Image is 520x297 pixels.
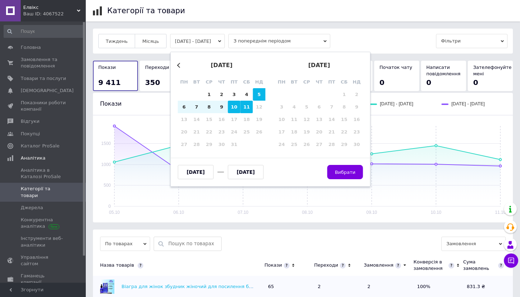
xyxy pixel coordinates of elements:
[326,76,338,88] div: пт
[104,183,111,188] text: 500
[21,167,66,180] span: Аналітика в Каталозі ProSale
[504,253,518,268] button: Чат з покупцем
[351,138,363,151] div: Not available неділя, 30-е листопада 2025 р.
[21,273,66,286] span: Гаманець компанії
[21,131,40,137] span: Покупці
[107,6,185,15] h1: Категорії та товари
[21,205,43,211] span: Джерела
[241,76,253,88] div: сб
[170,34,225,48] button: [DATE] - [DATE]
[276,113,288,126] div: Not available понеділок, 10-е листопада 2025 р.
[276,138,288,151] div: Not available понеділок, 24-е листопада 2025 р.
[351,88,363,101] div: Not available неділя, 2-е листопада 2025 р.
[190,101,203,113] div: Choose вівторок, 7-е жовтня 2025 р.
[264,262,282,268] div: Покази
[21,186,66,198] span: Категорії та товари
[364,262,393,268] div: Замовлення
[351,126,363,138] div: Not available неділя, 23-є листопада 2025 р.
[338,126,351,138] div: Not available субота, 22-е листопада 2025 р.
[276,88,363,151] div: month 2025-11
[21,75,66,82] span: Товари та послуги
[253,88,266,101] div: Choose неділя, 5-е жовтня 2025 р.
[190,126,203,138] div: Not available вівторок, 21-е жовтня 2025 р.
[288,113,301,126] div: Not available вівторок, 11-е листопада 2025 р.
[463,259,496,272] div: Сума замовлень
[351,76,363,88] div: нд
[173,210,184,215] text: 06.10
[203,113,216,126] div: Not available середа, 15-е жовтня 2025 р.
[253,101,266,113] div: Not available неділя, 12-е жовтня 2025 р.
[203,101,216,113] div: Choose середа, 8-е жовтня 2025 р.
[21,118,39,125] span: Відгуки
[338,138,351,151] div: Not available субота, 29-е листопада 2025 р.
[241,101,253,113] div: Choose субота, 11-е жовтня 2025 р.
[98,34,135,48] button: Тиждень
[441,237,506,251] span: Замовлення
[288,76,301,88] div: вт
[21,44,41,51] span: Головна
[338,76,351,88] div: сб
[216,76,228,88] div: чт
[366,210,377,215] text: 09.10
[327,165,363,179] button: Вибрати
[100,100,122,107] span: Покази
[21,87,74,94] span: [DEMOGRAPHIC_DATA]
[288,138,301,151] div: Not available вівторок, 25-е листопада 2025 р.
[288,126,301,138] div: Not available вівторок, 18-е листопада 2025 р.
[413,259,447,272] div: Конверсія в замовлення
[426,78,431,87] span: 0
[426,65,461,76] span: Написати повідомлення
[335,170,356,175] span: Вибрати
[288,101,301,113] div: Not available вівторок, 4-е листопада 2025 р.
[228,138,241,151] div: Not available п’ятниця, 31-е жовтня 2025 р.
[326,138,338,151] div: Not available п’ятниця, 28-е листопада 2025 р.
[21,254,66,267] span: Управління сайтом
[253,113,266,126] div: Not available неділя, 19-е жовтня 2025 р.
[100,280,114,294] img: Віагра для жінок збудник жіночий для посилення бажання Blue Wizard 15мл
[178,101,190,113] div: Choose понеділок, 6-е жовтня 2025 р.
[98,78,121,87] span: 9 411
[216,113,228,126] div: Not available четвер, 16-е жовтня 2025 р.
[253,126,266,138] div: Not available неділя, 26-е жовтня 2025 р.
[301,138,313,151] div: Not available середа, 26-е листопада 2025 р.
[351,101,363,113] div: Not available неділя, 9-е листопада 2025 р.
[228,34,330,48] span: З попереднім періодом
[101,141,111,146] text: 1500
[135,34,166,48] button: Місяць
[276,101,288,113] div: Not available понеділок, 3-є листопада 2025 р.
[23,4,77,11] span: Елвікс
[93,262,261,268] div: Назва товарів
[228,76,241,88] div: пт
[100,237,150,251] span: По товарах
[21,100,66,112] span: Показники роботи компанії
[109,210,120,215] text: 05.10
[314,262,338,268] div: Переходи
[190,138,203,151] div: Not available вівторок, 28-е жовтня 2025 р.
[21,143,59,149] span: Каталог ProSale
[21,235,66,248] span: Інструменти веб-аналітики
[380,78,385,87] span: 0
[431,210,441,215] text: 10.10
[122,284,311,289] a: Віагра для жінок збудник жіночий для посилення бажання Blue Wizard 15мл
[380,65,412,70] span: Початок чату
[228,126,241,138] div: Not available п’ятниця, 24-е жовтня 2025 р.
[216,138,228,151] div: Not available четвер, 30-е жовтня 2025 р.
[313,138,326,151] div: Not available четвер, 27-е листопада 2025 р.
[216,88,228,101] div: Choose четвер, 2-е жовтня 2025 р.
[228,113,241,126] div: Not available п’ятниця, 17-е жовтня 2025 р.
[203,76,216,88] div: ср
[276,76,288,88] div: пн
[23,11,86,17] div: Ваш ID: 4067522
[326,101,338,113] div: Not available п’ятниця, 7-е листопада 2025 р.
[326,126,338,138] div: Not available п’ятниця, 21-е листопада 2025 р.
[98,65,116,70] span: Покази
[177,63,182,68] button: Previous Month
[301,101,313,113] div: Not available середа, 5-е листопада 2025 р.
[178,76,190,88] div: пн
[313,76,326,88] div: чт
[228,88,241,101] div: Choose п’ятниця, 3-є жовтня 2025 р.
[301,76,313,88] div: ср
[338,101,351,113] div: Not available субота, 8-е листопада 2025 р.
[276,62,363,69] div: [DATE]
[241,88,253,101] div: Choose субота, 4-е жовтня 2025 р.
